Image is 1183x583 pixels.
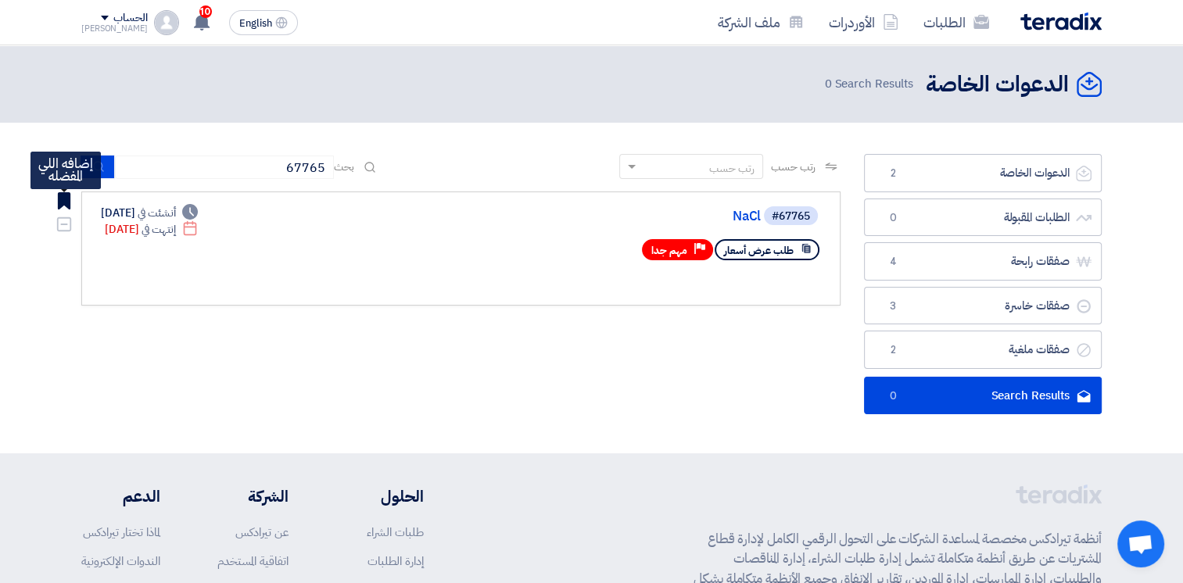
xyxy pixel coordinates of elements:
span: إضافه اللي المفضله [38,154,93,186]
span: بحث [334,159,354,175]
li: الشركة [207,485,289,508]
span: مهم جدا [651,243,687,258]
a: لماذا تختار تيرادكس [83,524,160,541]
a: طلبات الشراء [367,524,424,541]
input: ابحث بعنوان أو رقم الطلب [115,156,334,179]
span: 10 [199,5,212,18]
span: طلب عرض أسعار [724,243,794,258]
a: الدعوات الخاصة2 [864,154,1102,192]
span: 4 [884,254,902,270]
a: إدارة الطلبات [367,553,424,570]
div: رتب حسب [709,160,755,177]
a: صفقات رابحة4 [864,242,1102,281]
h2: الدعوات الخاصة [926,70,1069,100]
a: عن تيرادكس [235,524,289,541]
li: الحلول [335,485,424,508]
span: English [239,18,272,29]
a: ملف الشركة [705,4,816,41]
a: صفقات ملغية2 [864,331,1102,369]
a: الطلبات المقبولة0 [864,199,1102,237]
span: 0 [824,75,831,92]
a: NaCl [448,209,761,224]
span: 2 [884,166,902,181]
a: اتفاقية المستخدم [217,553,289,570]
img: profile_test.png [154,10,179,35]
div: [DATE] [101,205,198,221]
li: الدعم [81,485,160,508]
span: إنتهت في [142,221,175,238]
a: الندوات الإلكترونية [81,553,160,570]
span: رتب حسب [771,159,816,175]
a: Search Results0 [864,377,1102,415]
button: English [229,10,298,35]
img: Teradix logo [1020,13,1102,30]
span: أنشئت في [138,205,175,221]
div: [DATE] [105,221,198,238]
span: 0 [884,388,902,404]
a: الطلبات [911,4,1002,41]
div: الحساب [113,12,147,25]
span: Search Results [824,75,913,93]
div: #67765 [772,211,810,222]
span: 0 [884,210,902,226]
a: Open chat [1117,520,1164,567]
span: 2 [884,342,902,358]
div: [PERSON_NAME] [81,24,148,33]
a: الأوردرات [816,4,911,41]
a: صفقات خاسرة3 [864,287,1102,325]
span: 3 [884,299,902,314]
